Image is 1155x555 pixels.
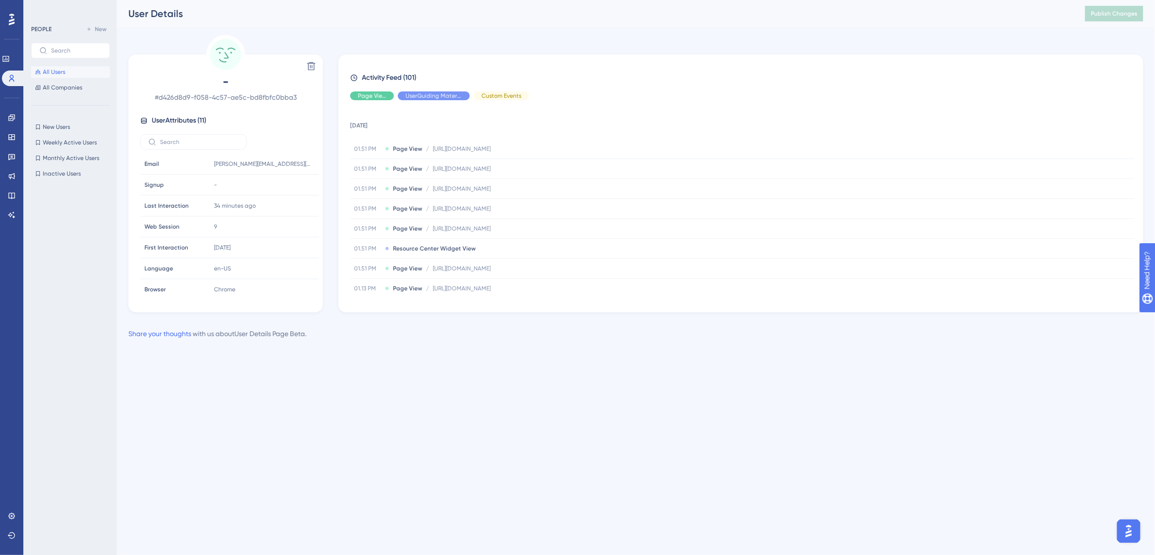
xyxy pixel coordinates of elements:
[128,330,191,338] a: Share your thoughts
[393,145,422,153] span: Page View
[350,108,1135,139] td: [DATE]
[144,160,159,168] span: Email
[140,91,311,103] span: # d426d8d9-f058-4c57-ae5c-bd8fbfc0bba3
[43,139,97,146] span: Weekly Active Users
[433,145,491,153] span: [URL][DOMAIN_NAME]
[144,244,188,251] span: First Interaction
[1114,517,1143,546] iframe: UserGuiding AI Assistant Launcher
[354,165,381,173] span: 01.51 PM
[393,165,422,173] span: Page View
[31,137,110,148] button: Weekly Active Users
[426,145,429,153] span: /
[1091,10,1137,18] span: Publish Changes
[144,223,179,231] span: Web Session
[393,185,422,193] span: Page View
[31,66,110,78] button: All Users
[433,265,491,272] span: [URL][DOMAIN_NAME]
[426,185,429,193] span: /
[95,25,107,33] span: New
[1085,6,1143,21] button: Publish Changes
[214,160,311,168] span: [PERSON_NAME][EMAIL_ADDRESS][PERSON_NAME][DOMAIN_NAME]
[23,2,61,14] span: Need Help?
[433,185,491,193] span: [URL][DOMAIN_NAME]
[140,74,311,90] span: -
[362,72,416,84] span: Activity Feed (101)
[31,152,110,164] button: Monthly Active Users
[214,181,217,189] span: -
[406,92,462,100] span: UserGuiding Material
[43,68,65,76] span: All Users
[144,202,189,210] span: Last Interaction
[214,223,217,231] span: 9
[354,225,381,233] span: 01.51 PM
[128,328,306,340] div: with us about User Details Page Beta .
[354,285,381,292] span: 01.13 PM
[144,265,173,272] span: Language
[393,205,422,213] span: Page View
[214,244,231,251] time: [DATE]
[393,265,422,272] span: Page View
[426,265,429,272] span: /
[214,202,256,209] time: 34 minutes ago
[433,205,491,213] span: [URL][DOMAIN_NAME]
[426,165,429,173] span: /
[144,181,164,189] span: Signup
[43,84,82,91] span: All Companies
[83,23,110,35] button: New
[358,92,386,100] span: Page View
[152,115,206,126] span: User Attributes ( 11 )
[31,25,52,33] div: PEOPLE
[393,245,476,252] span: Resource Center Widget View
[43,170,81,178] span: Inactive Users
[144,286,166,293] span: Browser
[393,225,422,233] span: Page View
[214,286,235,293] span: Chrome
[31,82,110,93] button: All Companies
[43,154,99,162] span: Monthly Active Users
[426,225,429,233] span: /
[51,47,102,54] input: Search
[160,139,239,145] input: Search
[433,165,491,173] span: [URL][DOMAIN_NAME]
[43,123,70,131] span: New Users
[393,285,422,292] span: Page View
[128,7,1061,20] div: User Details
[433,285,491,292] span: [URL][DOMAIN_NAME]
[31,168,110,179] button: Inactive Users
[426,285,429,292] span: /
[481,92,521,100] span: Custom Events
[354,185,381,193] span: 01.51 PM
[354,245,381,252] span: 01.51 PM
[354,265,381,272] span: 01.51 PM
[433,225,491,233] span: [URL][DOMAIN_NAME]
[214,265,231,272] span: en-US
[354,205,381,213] span: 01.51 PM
[354,145,381,153] span: 01.51 PM
[426,205,429,213] span: /
[31,121,110,133] button: New Users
